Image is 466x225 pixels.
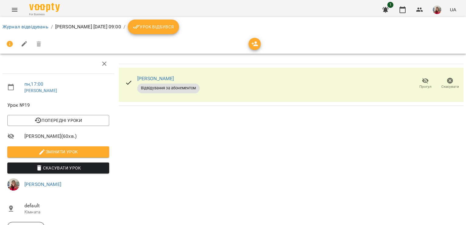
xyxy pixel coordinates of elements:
img: eb3c061b4bf570e42ddae9077fa72d47.jpg [433,5,441,14]
button: Змінити урок [7,146,109,157]
img: Voopty Logo [29,3,60,12]
p: [PERSON_NAME] [DATE] 09:00 [55,23,121,30]
span: Відвідування за абонементом [137,85,200,91]
button: Попередні уроки [7,115,109,126]
nav: breadcrumb [2,20,464,34]
span: Скасувати [441,84,459,89]
a: Журнал відвідувань [2,24,48,30]
span: Прогул [419,84,432,89]
button: Прогул [413,75,438,92]
a: [PERSON_NAME] [24,88,57,93]
span: Змінити урок [12,148,104,155]
span: For Business [29,12,60,16]
img: eb3c061b4bf570e42ddae9077fa72d47.jpg [7,178,20,191]
span: Урок відбувся [133,23,174,30]
button: Скасувати Урок [7,162,109,173]
a: [PERSON_NAME] [24,181,61,187]
span: UA [450,6,456,13]
p: Кімната [24,209,109,215]
span: default [24,202,109,209]
span: 1 [387,2,393,8]
button: Урок відбувся [128,20,179,34]
span: Урок №19 [7,102,109,109]
li: / [51,23,53,30]
li: / [124,23,125,30]
button: UA [447,4,459,15]
button: Menu [7,2,22,17]
a: [PERSON_NAME] [137,76,174,81]
a: пн , 17:00 [24,81,43,87]
button: Скасувати [438,75,462,92]
span: Попередні уроки [12,117,104,124]
span: Скасувати Урок [12,164,104,172]
span: [PERSON_NAME] ( 60 хв. ) [24,133,109,140]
